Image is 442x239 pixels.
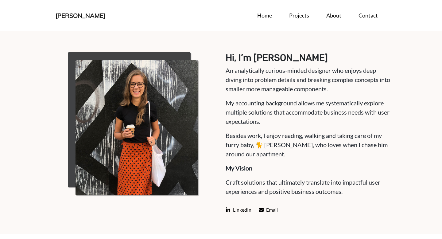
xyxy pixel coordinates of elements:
[226,131,391,159] p: Besides work, I enjoy reading, walking and taking care of my furry baby, 🐈 [PERSON_NAME], who lov...
[226,206,259,214] a: LinkedIn
[255,10,274,21] a: Home
[356,10,380,21] a: Contact
[226,163,391,173] p: My Vision
[324,10,344,21] a: About
[226,178,391,196] p: Craft solutions that ultimately translate into impactful user experiences and positive business o...
[226,98,391,126] p: My accounting background allows me systematically explore multiple solutions that accommodate bus...
[259,206,278,214] a: Email
[68,52,200,197] img: slava-7fee461fd68c00fc02159acc9dbe945a.png
[226,206,251,214] span: LinkedIn
[287,10,312,21] a: Projects
[56,10,105,21] a: [PERSON_NAME]
[226,66,391,93] p: An analytically curious-minded designer who enjoys deep diving into problem details and breaking ...
[226,52,391,63] h3: Hi, I’m [PERSON_NAME]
